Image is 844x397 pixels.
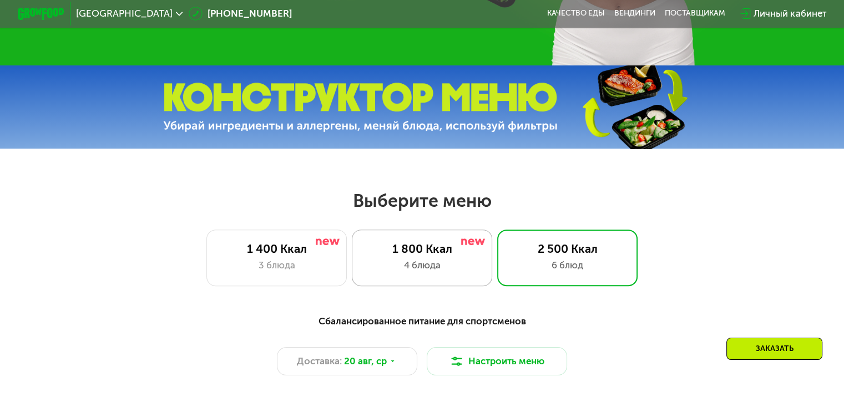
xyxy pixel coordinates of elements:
span: 20 авг, ср [344,354,387,368]
div: 4 блюда [364,258,480,272]
div: 2 500 Ккал [509,242,625,256]
div: 1 800 Ккал [364,242,480,256]
span: [GEOGRAPHIC_DATA] [76,9,173,18]
div: 6 блюд [509,258,625,272]
div: 3 блюда [219,258,335,272]
a: Качество еды [547,9,605,18]
div: Сбалансированное питание для спортсменов [75,314,769,328]
button: Настроить меню [427,347,568,375]
div: 1 400 Ккал [219,242,335,256]
a: Вендинги [614,9,655,18]
h2: Выберите меню [38,190,807,212]
div: поставщикам [665,9,725,18]
span: Доставка: [297,354,342,368]
a: [PHONE_NUMBER] [189,7,292,21]
div: Заказать [726,338,822,360]
div: Личный кабинет [754,7,826,21]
